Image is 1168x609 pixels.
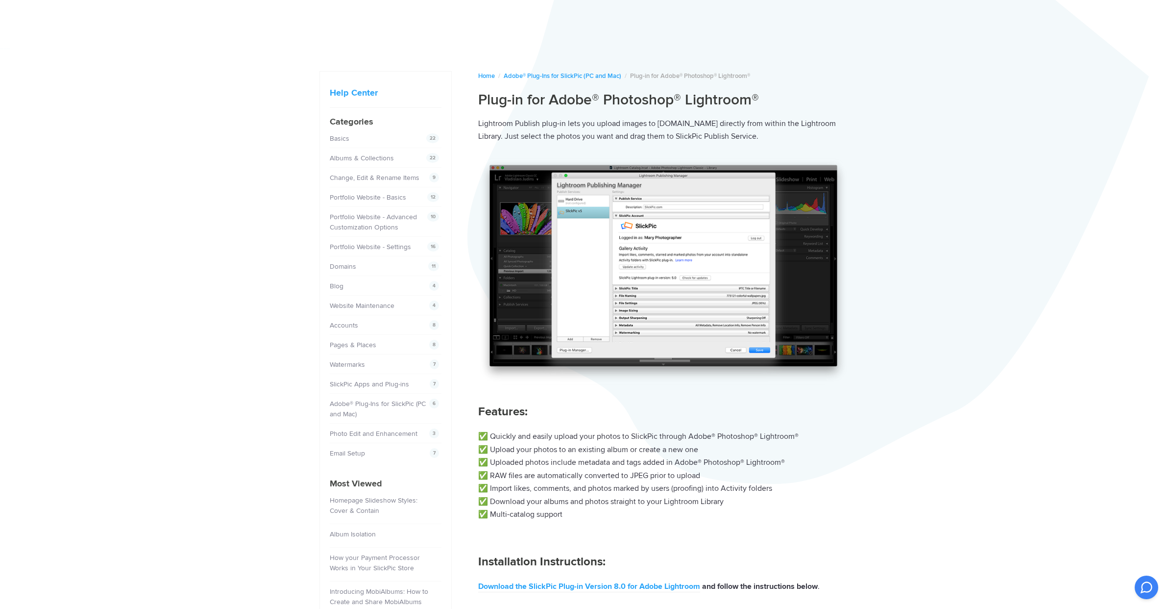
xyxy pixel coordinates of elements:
[330,496,417,515] a: Homepage Slideshow Styles: Cover & Contain
[330,477,441,490] h4: Most Viewed
[330,193,406,202] a: Portfolio Website - Basics
[504,72,621,80] a: Adobe® Plug-Ins for SlickPic (PC and Mac)
[330,530,376,538] a: Album Isolation
[330,302,394,310] a: Website Maintenance
[429,399,439,408] span: 6
[429,429,439,438] span: 3
[330,360,365,369] a: Watermarks
[330,213,417,231] a: Portfolio Website - Advanced Customization Options
[330,587,428,606] a: Introducing MobiAlbums: How to Create and Share MobiAlbums
[429,320,439,330] span: 8
[478,91,849,109] h1: Plug-in for Adobe® Photoshop® Lightroom®
[426,133,439,143] span: 22
[478,582,700,592] a: Download the SlickPic Plug-in Version 8.0 for Adobe Lightroom
[330,154,394,162] a: Albums & Collections
[478,117,849,143] p: Lightroom Publish plug-in lets you upload images to [DOMAIN_NAME] directly from within the Lightr...
[430,379,439,389] span: 7
[478,430,849,521] p: ✅ Quickly and easily upload your photos to SlickPic through Adobe® Photoshop® Lightroom® ✅ Upload...
[426,153,439,163] span: 22
[427,212,439,222] span: 10
[330,400,426,418] a: Adobe® Plug-Ins for SlickPic (PC and Mac)
[330,449,365,457] a: Email Setup
[630,72,750,80] span: Plug-in for Adobe® Photoshop® Lightroom®
[330,174,419,182] a: Change, Edit & Rename Items
[429,281,439,291] span: 4
[478,580,849,593] p: .
[478,72,495,80] a: Home
[498,72,500,80] span: /
[430,359,439,369] span: 7
[429,301,439,310] span: 4
[702,582,818,591] b: and follow the instructions below
[429,173,439,182] span: 9
[330,87,378,98] a: Help Center
[330,243,411,251] a: Portfolio Website - Settings
[330,321,358,330] a: Accounts
[330,115,441,128] h4: Categories
[330,341,376,349] a: Pages & Places
[430,448,439,458] span: 7
[478,555,606,569] strong: Installation Instructions:
[427,242,439,252] span: 16
[478,405,528,419] b: Features:
[330,134,349,143] a: Basics
[330,262,356,271] a: Domains
[427,192,439,202] span: 12
[625,72,627,80] span: /
[330,430,417,438] a: Photo Edit and Enhancement
[429,340,439,350] span: 8
[330,554,420,572] a: How your Payment Processor Works in Your SlickPic Store
[330,380,409,388] a: SlickPic Apps and Plug-ins
[428,261,439,271] span: 11
[330,282,343,290] a: Blog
